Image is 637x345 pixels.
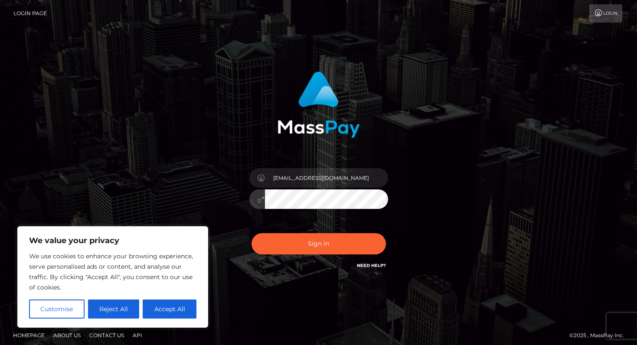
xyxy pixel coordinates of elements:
[29,299,85,319] button: Customise
[86,329,127,342] a: Contact Us
[29,251,196,293] p: We use cookies to enhance your browsing experience, serve personalised ads or content, and analys...
[17,226,208,328] div: We value your privacy
[10,329,48,342] a: Homepage
[129,329,146,342] a: API
[569,331,630,340] div: © 2025 , MassPay Inc.
[278,72,360,138] img: MassPay Login
[265,168,388,188] input: Username...
[143,299,196,319] button: Accept All
[13,4,47,23] a: Login Page
[589,4,622,23] a: Login
[357,263,386,268] a: Need Help?
[88,299,140,319] button: Reject All
[50,329,84,342] a: About Us
[29,235,196,246] p: We value your privacy
[252,233,386,254] button: Sign in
